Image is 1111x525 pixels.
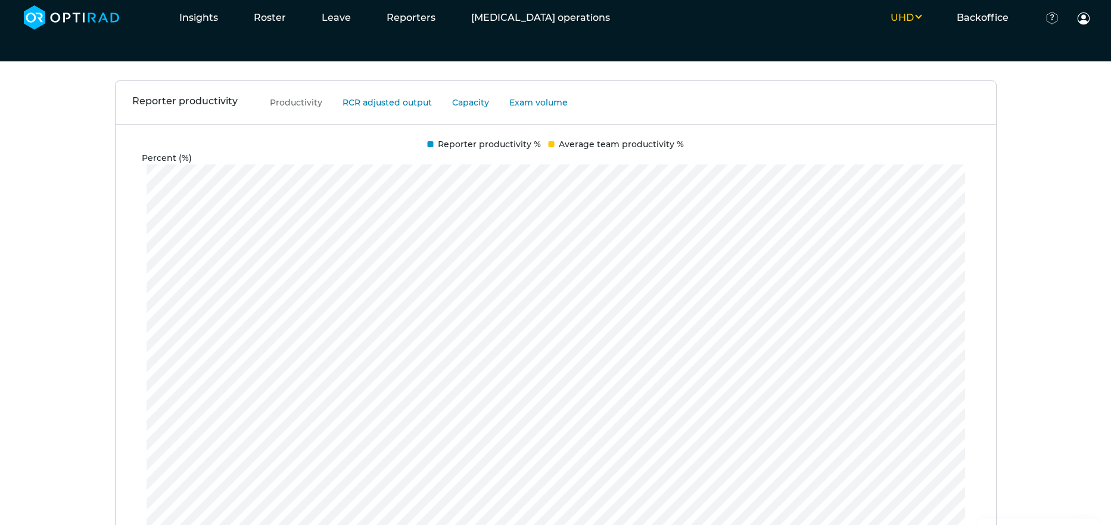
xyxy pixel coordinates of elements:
[495,96,571,110] button: Exam volume
[132,95,238,110] h3: Reporter productivity
[438,96,493,110] button: Capacity
[142,152,965,164] div: Percent (%)
[873,11,939,25] button: UHD
[256,96,326,110] button: Productivity
[328,96,435,110] button: RCR adjusted output
[24,5,120,30] img: brand-opti-rad-logos-blue-and-white-d2f68631ba2948856bd03f2d395fb146ddc8fb01b4b6e9315ea85fa773367...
